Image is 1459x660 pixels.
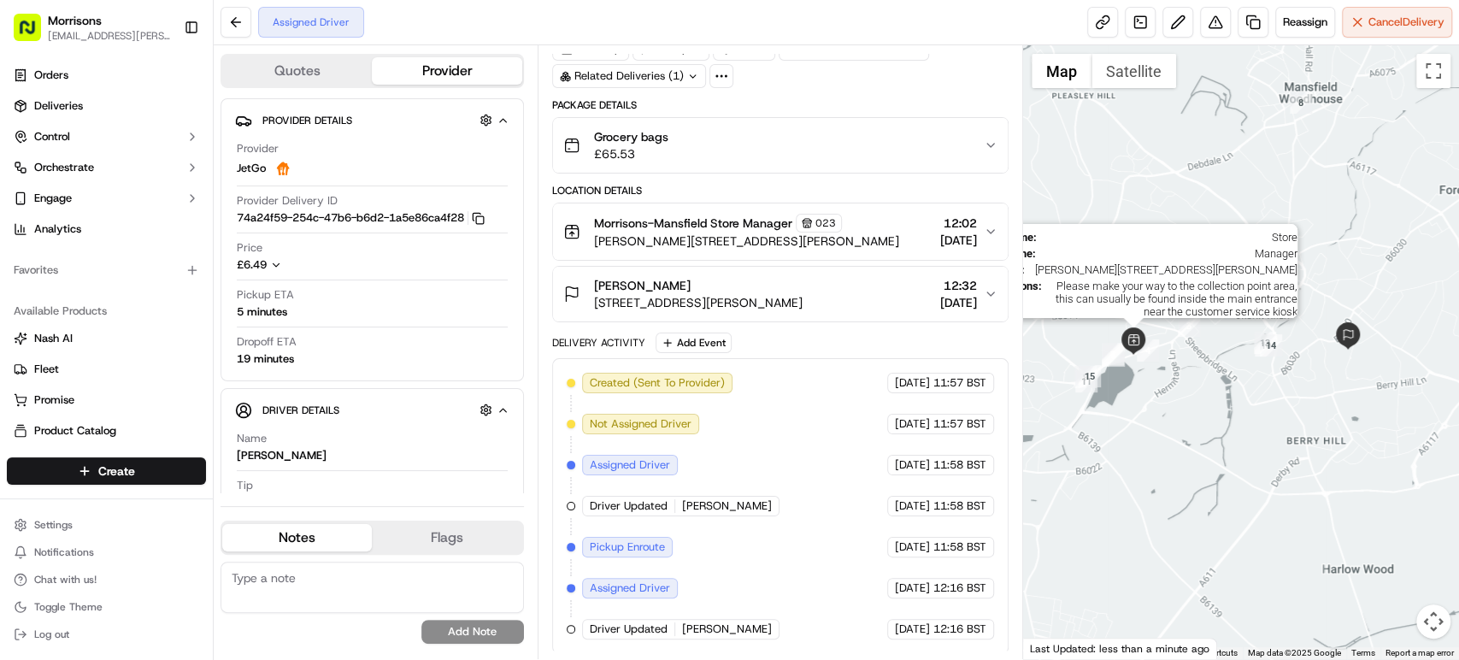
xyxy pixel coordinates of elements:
span: 11:58 BST [933,539,986,555]
div: Delivery Activity [552,336,645,350]
span: Morrisons-Mansfield Store Manager [594,215,792,232]
button: Orchestrate [7,154,206,181]
span: Log out [34,628,69,641]
button: [EMAIL_ADDRESS][PERSON_NAME][DOMAIN_NAME] [48,29,170,43]
div: [PERSON_NAME] [237,448,327,463]
span: Toggle Theme [34,600,103,614]
span: 12:02 [940,215,977,232]
a: Deliveries [7,92,206,120]
button: Settings [7,513,206,537]
span: Cancel Delivery [1368,15,1444,30]
button: £6.49 [237,257,387,273]
a: Promise [14,392,199,408]
span: Product Catalog [34,423,116,439]
span: [PERSON_NAME] [682,498,772,514]
span: 11:57 BST [933,416,986,432]
button: Grocery bags£65.53 [553,118,1008,173]
button: Show satellite imagery [1091,54,1176,88]
span: 11:58 BST [933,498,986,514]
span: Fleet [34,362,59,377]
span: 12:16 BST [933,622,986,637]
span: Analytics [34,221,81,237]
span: Created (Sent To Provider) [590,375,725,391]
span: Please make your way to the collection point area, this can usually be found inside the main entr... [1049,280,1297,318]
button: Engage [7,185,206,212]
span: Price [237,240,262,256]
span: Pickup Enroute [590,539,665,555]
button: Flags [372,524,521,551]
img: Google [1027,637,1084,659]
button: Morrisons [48,12,102,29]
a: Terms (opens in new tab) [1351,648,1375,657]
span: [DATE] [895,622,930,637]
div: Package Details [552,98,1009,112]
span: Name [237,431,267,446]
span: Grocery bags [594,128,668,145]
button: Reassign [1275,7,1335,38]
a: 💻API Documentation [138,241,281,272]
img: 1736555255976-a54dd68f-1ca7-489b-9aae-adbdc363a1c4 [17,163,48,194]
span: Provider [237,141,279,156]
span: Promise [34,392,74,408]
span: Nash AI [34,331,73,346]
span: Chat with us! [34,573,97,586]
button: CancelDelivery [1342,7,1452,38]
span: Driver Updated [590,622,668,637]
span: Map data ©2025 Google [1248,648,1341,657]
img: Nash [17,17,51,51]
div: 19 minutes [237,351,294,367]
button: 74a24f59-254c-47b6-b6d2-1a5e86ca4f28 [237,210,485,226]
button: Provider [372,57,521,85]
span: JetGo [237,161,266,176]
button: Notes [222,524,372,551]
span: Engage [34,191,72,206]
span: Orchestrate [34,160,94,175]
span: 12:32 [940,277,977,294]
div: 14 [1260,334,1282,357]
p: Welcome 👋 [17,68,311,96]
span: 12:16 BST [933,580,986,596]
div: 💻 [144,250,158,263]
span: [DATE] [895,498,930,514]
div: 8 [1290,91,1312,114]
span: [DATE] [895,580,930,596]
button: Quotes [222,57,372,85]
span: Driver Updated [590,498,668,514]
a: Powered byPylon [121,289,207,303]
a: Nash AI [14,331,199,346]
button: Map camera controls [1416,604,1450,639]
span: 11:58 BST [933,457,986,473]
span: Control [34,129,70,144]
span: [DATE] [895,457,930,473]
div: 15 [1079,365,1101,387]
div: 6 [1102,343,1124,365]
span: Not Assigned Driver [590,416,691,432]
span: Assigned Driver [590,580,670,596]
button: Show street map [1032,54,1091,88]
span: [DATE] [940,294,977,311]
div: Start new chat [58,163,280,180]
button: Morrisons-Mansfield Store Manager023[PERSON_NAME][STREET_ADDRESS][PERSON_NAME]12:02[DATE] [553,203,1008,260]
span: [PERSON_NAME][STREET_ADDRESS][PERSON_NAME] [1032,263,1297,276]
span: £6.49 [237,257,267,272]
span: £65.53 [594,145,668,162]
span: [DATE] [895,416,930,432]
div: 9 [1074,366,1097,388]
span: Store [1044,231,1297,244]
button: [PERSON_NAME][STREET_ADDRESS][PERSON_NAME]12:32[DATE] [553,267,1008,321]
span: Provider Delivery ID [237,193,338,209]
button: Provider Details [235,106,509,134]
div: 3 [1178,315,1200,337]
a: Orders [7,62,206,89]
button: Morrisons[EMAIL_ADDRESS][PERSON_NAME][DOMAIN_NAME] [7,7,177,48]
button: Toggle fullscreen view [1416,54,1450,88]
span: Deliveries [34,98,83,114]
button: Log out [7,622,206,646]
span: Dropoff ETA [237,334,297,350]
div: 5 minutes [237,304,287,320]
a: Analytics [7,215,206,243]
span: Knowledge Base [34,248,131,265]
a: Product Catalog [14,423,199,439]
a: Fleet [14,362,199,377]
div: 📗 [17,250,31,263]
